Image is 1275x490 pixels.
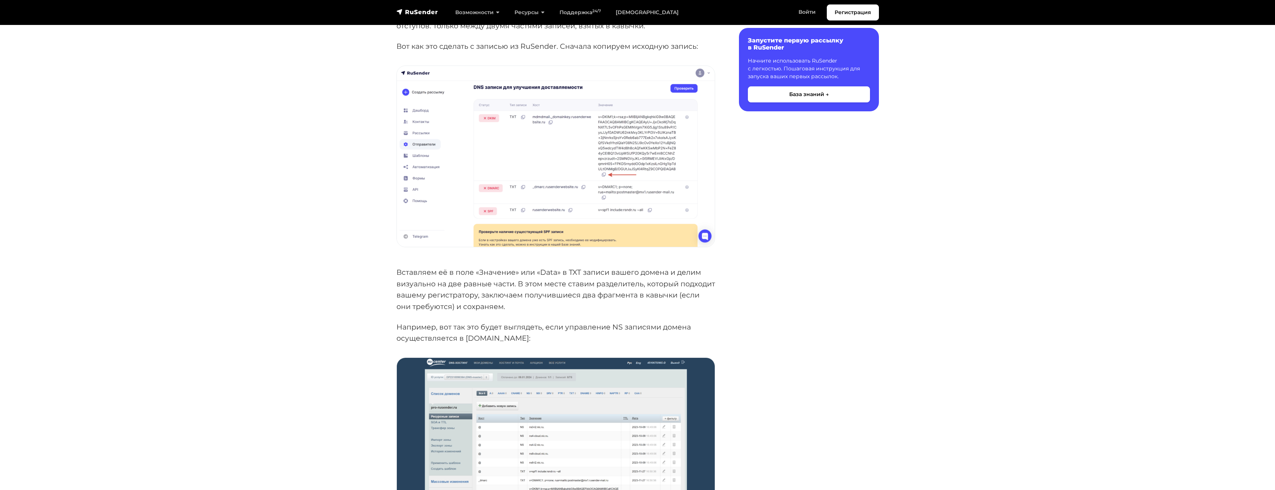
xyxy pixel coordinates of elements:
[739,28,879,111] a: Запустите первую рассылку в RuSender Начните использовать RuSender с легкостью. Пошаговая инструк...
[396,8,438,16] img: RuSender
[748,57,870,80] p: Начните использовать RuSender с легкостью. Пошаговая инструкция для запуска ваших первых рассылок.
[827,4,879,20] a: Регистрация
[448,5,507,20] a: Возможности
[396,321,715,344] p: Например, вот так это будет выглядеть, если управление NS записями домена осуществляется в [DOMAI...
[396,267,715,312] p: Вставляем её в поле «Значение» или «Data» в TXT записи вашего домена и делим визуально на две рав...
[552,5,608,20] a: Поддержка24/7
[507,5,552,20] a: Ресурсы
[396,41,715,52] p: Вот как это сделать с записью из RuSender. Сначала копируем исходную запись:
[791,4,823,20] a: Войти
[748,37,870,51] h6: Запустите первую рассылку в RuSender
[608,5,686,20] a: [DEMOGRAPHIC_DATA]
[748,86,870,102] button: База знаний →
[592,9,601,13] sup: 24/7
[397,66,715,247] img: Управление записями домена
